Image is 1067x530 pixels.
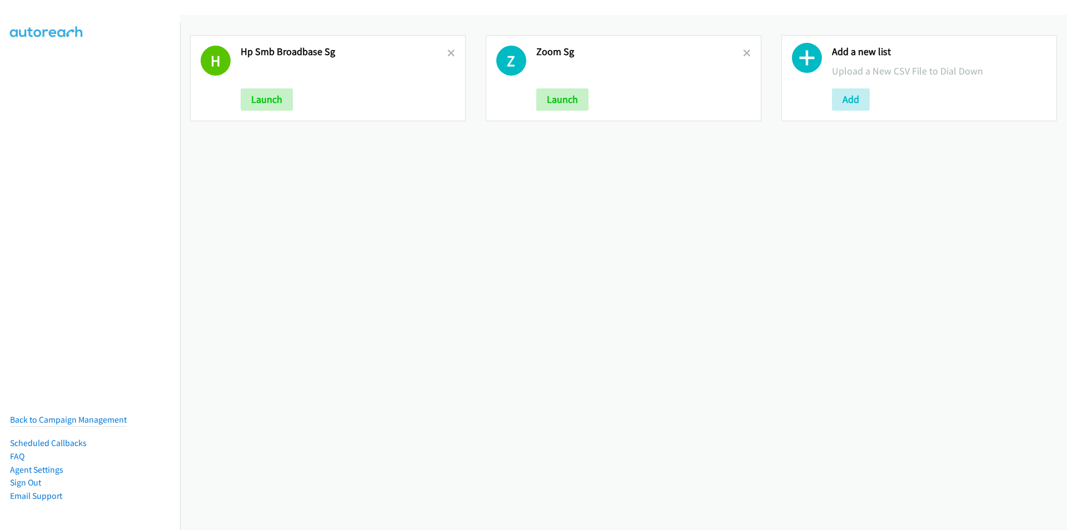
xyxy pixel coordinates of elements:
a: Sign Out [10,477,41,488]
h2: Zoom Sg [536,46,743,58]
h2: Hp Smb Broadbase Sg [241,46,447,58]
a: FAQ [10,451,24,462]
h1: Z [496,46,526,76]
button: Launch [241,88,293,111]
a: Agent Settings [10,464,63,475]
a: Scheduled Callbacks [10,438,87,448]
p: Upload a New CSV File to Dial Down [832,63,1046,78]
a: Email Support [10,491,62,501]
h2: Add a new list [832,46,1046,58]
button: Add [832,88,870,111]
h1: H [201,46,231,76]
a: Back to Campaign Management [10,414,127,425]
button: Launch [536,88,589,111]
